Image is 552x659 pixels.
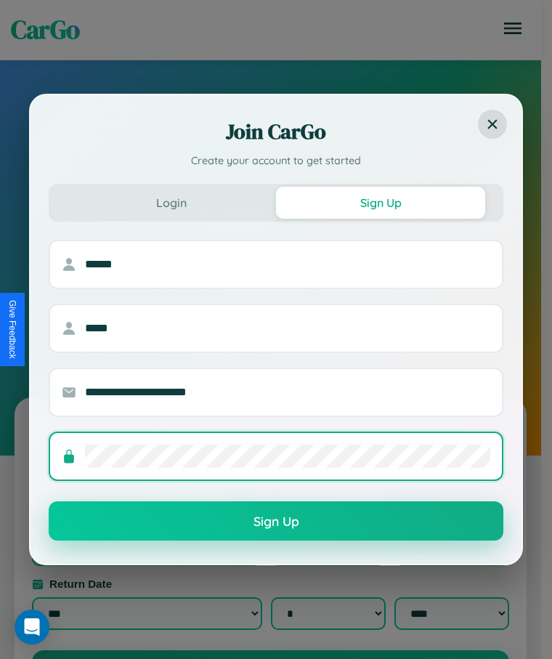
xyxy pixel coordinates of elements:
div: Open Intercom Messenger [15,610,49,644]
div: Give Feedback [7,300,17,359]
button: Login [67,187,276,219]
h2: Join CarGo [49,117,503,146]
p: Create your account to get started [49,153,503,169]
button: Sign Up [276,187,485,219]
button: Sign Up [49,501,503,541]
